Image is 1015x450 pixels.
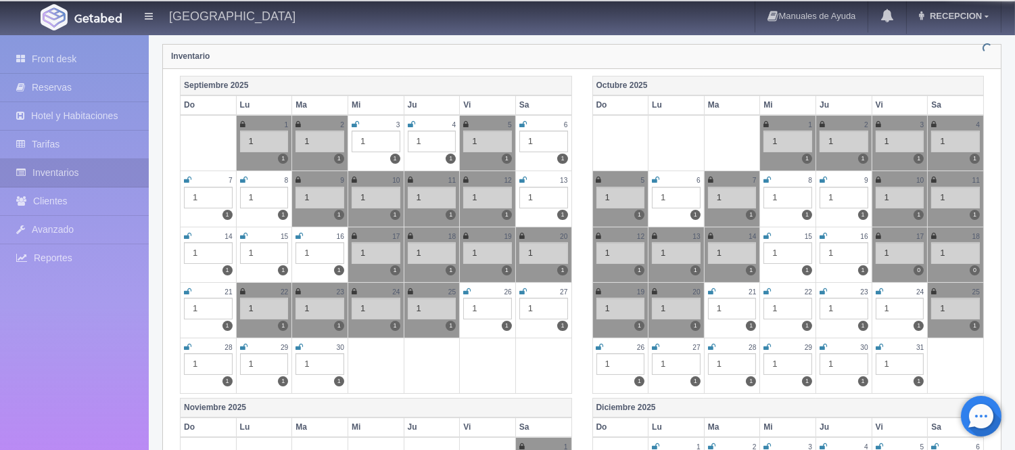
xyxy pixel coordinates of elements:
[805,344,812,351] small: 29
[596,242,645,264] div: 1
[337,344,344,351] small: 30
[808,121,812,129] small: 1
[446,265,456,275] label: 1
[463,242,512,264] div: 1
[820,298,868,319] div: 1
[931,242,980,264] div: 1
[408,242,456,264] div: 1
[746,265,756,275] label: 1
[916,344,924,351] small: 31
[519,131,568,152] div: 1
[240,353,289,375] div: 1
[348,95,404,115] th: Mi
[240,298,289,319] div: 1
[390,321,400,331] label: 1
[448,288,456,296] small: 25
[858,376,868,386] label: 1
[592,418,648,437] th: Do
[460,418,516,437] th: Vi
[802,321,812,331] label: 1
[504,288,512,296] small: 26
[928,95,984,115] th: Sa
[596,187,645,208] div: 1
[278,376,288,386] label: 1
[504,233,512,240] small: 19
[404,95,460,115] th: Ju
[296,242,344,264] div: 1
[515,95,571,115] th: Sa
[408,187,456,208] div: 1
[296,187,344,208] div: 1
[760,418,816,437] th: Mi
[914,376,924,386] label: 1
[240,187,289,208] div: 1
[592,76,984,95] th: Octubre 2025
[334,210,344,220] label: 1
[392,233,400,240] small: 17
[763,131,812,152] div: 1
[760,95,816,115] th: Mi
[876,353,924,375] div: 1
[502,154,512,164] label: 1
[858,321,868,331] label: 1
[392,177,400,184] small: 10
[858,210,868,220] label: 1
[860,233,868,240] small: 16
[222,210,233,220] label: 1
[652,298,701,319] div: 1
[970,210,980,220] label: 1
[802,265,812,275] label: 1
[931,187,980,208] div: 1
[860,344,868,351] small: 30
[634,265,644,275] label: 1
[278,265,288,275] label: 1
[281,288,288,296] small: 22
[446,321,456,331] label: 1
[340,177,344,184] small: 9
[820,242,868,264] div: 1
[746,210,756,220] label: 1
[281,233,288,240] small: 15
[184,187,233,208] div: 1
[519,242,568,264] div: 1
[692,233,700,240] small: 13
[860,288,868,296] small: 23
[648,418,705,437] th: Lu
[278,210,288,220] label: 1
[802,210,812,220] label: 1
[225,288,232,296] small: 21
[652,242,701,264] div: 1
[408,131,456,152] div: 1
[348,418,404,437] th: Mi
[292,418,348,437] th: Ma
[708,298,757,319] div: 1
[337,233,344,240] small: 16
[222,376,233,386] label: 1
[802,154,812,164] label: 1
[634,321,644,331] label: 1
[972,233,980,240] small: 18
[334,154,344,164] label: 1
[753,177,757,184] small: 7
[746,321,756,331] label: 1
[805,233,812,240] small: 15
[708,242,757,264] div: 1
[876,187,924,208] div: 1
[181,398,572,418] th: Noviembre 2025
[222,265,233,275] label: 1
[448,233,456,240] small: 18
[502,321,512,331] label: 1
[805,288,812,296] small: 22
[285,121,289,129] small: 1
[763,298,812,319] div: 1
[502,210,512,220] label: 1
[816,95,872,115] th: Ju
[690,376,701,386] label: 1
[876,242,924,264] div: 1
[519,298,568,319] div: 1
[926,11,982,21] span: RECEPCION
[452,121,456,129] small: 4
[508,121,512,129] small: 5
[749,344,756,351] small: 28
[634,376,644,386] label: 1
